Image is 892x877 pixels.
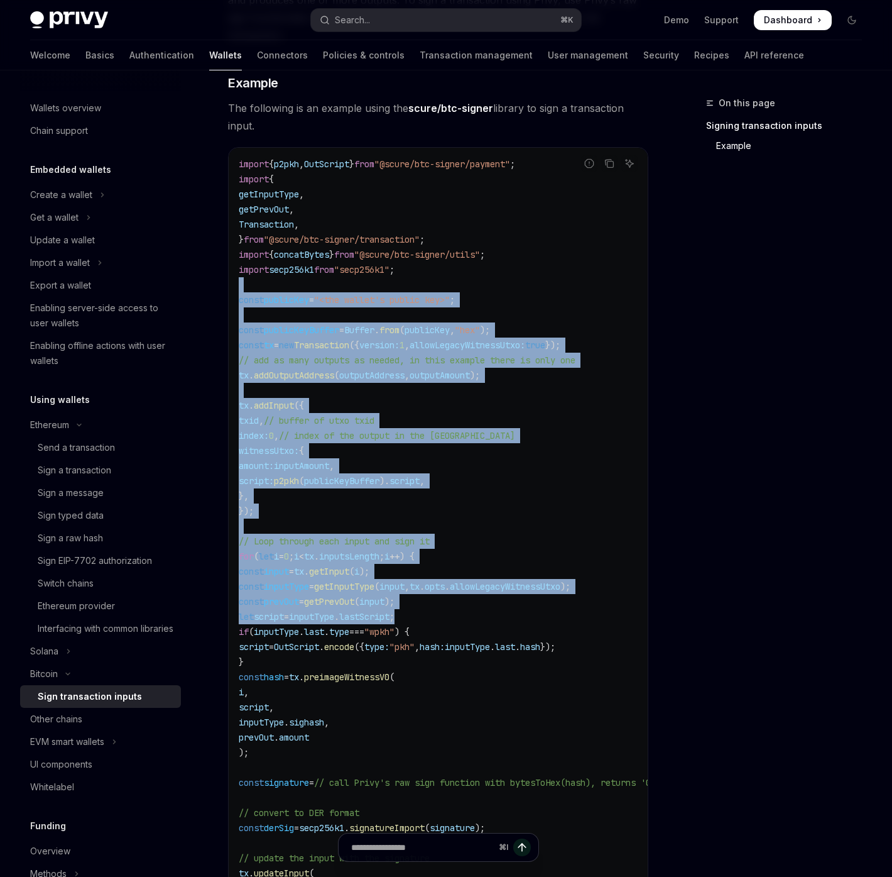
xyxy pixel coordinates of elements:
[274,460,329,472] span: inputAmount
[540,641,555,653] span: });
[314,294,450,306] span: "<the wallet's public key>"
[349,158,354,170] span: }
[374,324,379,336] span: .
[314,551,319,562] span: .
[38,689,142,704] div: Sign transaction inputs
[239,656,244,668] span: }
[304,626,324,637] span: last
[20,229,181,251] a: Update a wallet
[329,460,334,472] span: ,
[294,400,304,411] span: ({
[410,581,420,592] span: tx
[239,430,269,441] span: index:
[259,551,274,562] span: let
[20,297,181,334] a: Enabling server-side access to user wallets
[289,566,294,577] span: =
[30,844,70,859] div: Overview
[239,475,274,487] span: script:
[379,581,405,592] span: input
[344,324,374,336] span: Buffer
[694,40,729,70] a: Recipes
[30,255,90,270] div: Import a wallet
[264,294,309,306] span: publicKey
[334,370,339,381] span: (
[38,440,115,455] div: Send a transaction
[249,626,254,637] span: (
[430,822,475,834] span: signature
[299,626,304,637] span: .
[20,617,181,640] a: Interfacing with common libraries
[20,549,181,572] a: Sign EIP-7702 authorization
[304,671,389,683] span: preimageWitnessV0
[20,840,181,863] a: Overview
[269,158,274,170] span: {
[30,187,92,202] div: Create a wallet
[20,731,181,753] button: Toggle EVM smart wallets section
[239,596,264,607] span: const
[38,508,104,523] div: Sign typed data
[354,249,480,260] span: "@scure/btc-signer/utils"
[304,596,354,607] span: getPrevOut
[264,415,374,426] span: // buffer of utxo txid
[354,641,364,653] span: ({
[239,777,264,788] span: const
[264,822,294,834] span: derSig
[274,475,299,487] span: p2pkh
[704,14,739,26] a: Support
[334,249,354,260] span: from
[279,339,294,351] span: new
[289,204,294,215] span: ,
[30,210,79,225] div: Get a wallet
[269,264,314,275] span: secp256k1
[359,566,369,577] span: );
[364,641,389,653] span: type:
[319,641,324,653] span: .
[269,249,274,260] span: {
[354,158,374,170] span: from
[415,641,420,653] span: ,
[349,566,354,577] span: (
[389,611,394,622] span: ;
[239,339,264,351] span: const
[20,640,181,663] button: Toggle Solana section
[294,566,304,577] span: tx
[490,641,495,653] span: .
[309,566,349,577] span: getInput
[264,777,309,788] span: signature
[374,158,510,170] span: "@scure/btc-signer/payment"
[450,294,455,306] span: ;
[239,626,249,637] span: if
[324,626,329,637] span: .
[842,10,862,30] button: Toggle dark mode
[284,551,289,562] span: 0
[239,505,254,517] span: });
[254,370,334,381] span: addOutputAddress
[349,822,425,834] span: signatureImport
[389,475,420,487] span: script
[445,581,450,592] span: .
[254,551,259,562] span: (
[249,370,254,381] span: .
[513,839,531,856] button: Send message
[257,40,308,70] a: Connectors
[38,553,152,568] div: Sign EIP-7702 authorization
[339,370,405,381] span: outputAddress
[239,370,249,381] span: tx
[20,436,181,459] a: Send a transaction
[239,717,284,728] span: inputType
[274,158,299,170] span: p2pkh
[20,274,181,297] a: Export a wallet
[20,685,181,708] a: Sign transaction inputs
[299,475,304,487] span: (
[420,40,533,70] a: Transaction management
[20,414,181,436] button: Toggle Ethereum section
[394,626,410,637] span: ) {
[389,641,415,653] span: "pkh"
[621,155,638,172] button: Ask AI
[299,445,304,456] span: {
[279,732,309,743] span: amount
[254,400,294,411] span: addInput
[239,189,299,200] span: getInputType
[239,807,359,819] span: // convert to DER format
[329,249,334,260] span: }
